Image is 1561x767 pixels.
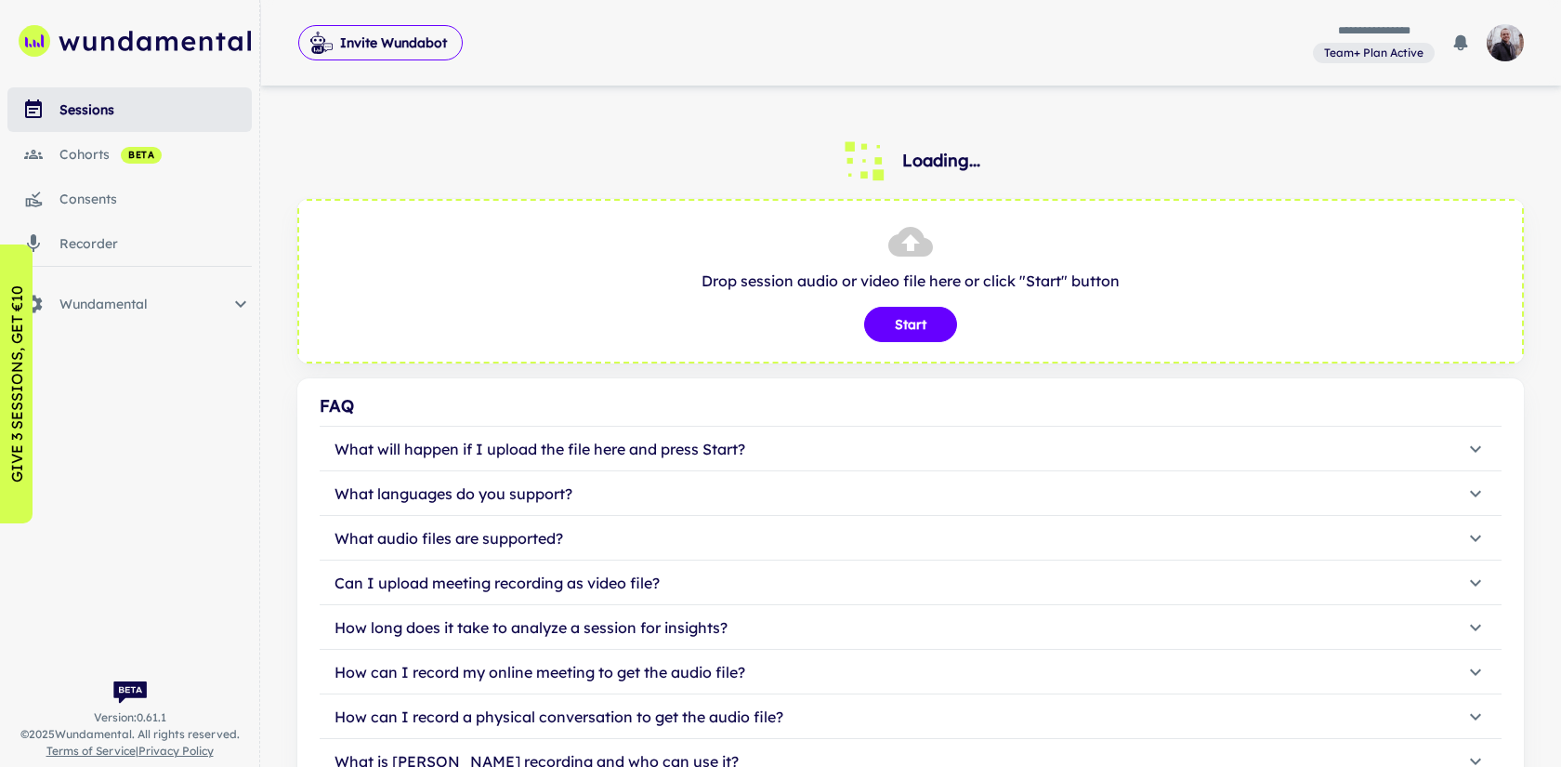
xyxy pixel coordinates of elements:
a: Terms of Service [46,744,136,758]
span: beta [121,148,162,163]
span: © 2025 Wundamental. All rights reserved. [20,726,240,743]
button: What audio files are supported? [320,516,1502,561]
button: Invite Wundabot [298,25,463,60]
span: Version: 0.61.1 [94,709,166,726]
span: Wundamental [59,294,230,314]
a: cohorts beta [7,132,252,177]
a: sessions [7,87,252,132]
span: | [46,743,214,760]
p: What will happen if I upload the file here and press Start? [334,438,745,460]
a: Privacy Policy [138,744,214,758]
span: Team+ Plan Active [1317,45,1431,61]
a: consents [7,177,252,221]
p: Drop session audio or video file here or click "Start" button [318,270,1503,292]
button: How can I record a physical conversation to get the audio file? [320,694,1502,739]
a: View and manage your current plan and billing details. [1313,41,1435,64]
button: How can I record my online meeting to get the audio file? [320,650,1502,694]
div: cohorts [59,144,252,165]
p: How long does it take to analyze a session for insights? [334,616,728,639]
button: What will happen if I upload the file here and press Start? [320,427,1502,471]
div: Wundamental [7,282,252,326]
p: How can I record my online meeting to get the audio file? [334,661,745,683]
img: photoURL [1487,24,1524,61]
a: recorder [7,221,252,266]
p: What audio files are supported? [334,527,563,549]
p: What languages do you support? [334,483,572,505]
div: sessions [59,99,252,120]
span: Invite Wundabot to record a meeting [298,24,463,61]
p: GIVE 3 SESSIONS, GET €10 [6,285,28,483]
div: FAQ [320,393,1502,419]
div: recorder [59,233,252,254]
div: consents [59,189,252,209]
button: How long does it take to analyze a session for insights? [320,605,1502,650]
h6: Loading... [902,148,980,174]
span: View and manage your current plan and billing details. [1313,43,1435,61]
p: Can I upload meeting recording as video file? [334,572,660,594]
button: What languages do you support? [320,471,1502,516]
button: Can I upload meeting recording as video file? [320,561,1502,605]
p: How can I record a physical conversation to get the audio file? [334,706,783,728]
button: Start [864,307,957,342]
